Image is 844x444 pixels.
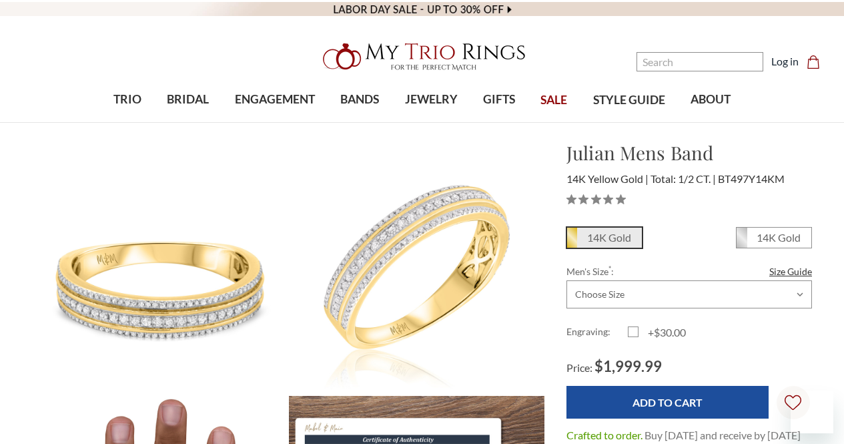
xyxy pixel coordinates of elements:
[392,78,470,122] a: JEWELRY
[718,172,785,185] span: BT497Y14KM
[492,122,506,123] button: submenu toggle
[807,53,828,69] a: Cart with 0 items
[566,264,812,278] label: Men's Size :
[405,91,458,108] span: JEWELRY
[807,55,820,69] svg: cart.cart_preview
[566,386,769,419] input: Add to Cart
[566,361,592,374] span: Price:
[121,122,134,123] button: submenu toggle
[268,122,282,123] button: submenu toggle
[566,172,649,185] span: 14K Yellow Gold
[594,357,662,375] span: $1,999.99
[154,78,222,122] a: BRIDAL
[580,79,677,122] a: STYLE GUIDE
[353,122,366,123] button: submenu toggle
[737,228,811,248] span: 14K White Gold
[181,122,195,123] button: submenu toggle
[769,264,812,278] a: Size Guide
[593,91,665,109] span: STYLE GUIDE
[245,35,599,78] a: My Trio Rings
[771,53,799,69] a: Log in
[566,427,643,443] dt: Crafted to order.
[483,91,515,108] span: GIFTS
[645,427,801,443] dd: Buy [DATE] and receive by [DATE]
[567,228,642,248] span: 14K Yellow Gold
[637,52,763,71] input: Search
[424,122,438,123] button: submenu toggle
[791,391,833,433] iframe: Button to launch messaging window
[235,91,315,108] span: ENGAGEMENT
[587,231,631,244] em: 14K Gold
[167,91,209,108] span: BRIDAL
[101,78,154,122] a: TRIO
[33,140,288,395] img: Photo of Julian 1/2 cttw Mens Diamond Wedding Band 14K Yellow Gold [BT497YM]
[651,172,716,185] span: Total: 1/2 CT.
[289,140,544,395] img: Photo of Julian 1/2 cttw Mens Diamond Wedding Band 14K Yellow Gold [BT497YM]
[528,79,580,122] a: SALE
[113,91,141,108] span: TRIO
[222,78,328,122] a: ENGAGEMENT
[328,78,392,122] a: BANDS
[777,386,810,419] a: Wish Lists
[316,35,529,78] img: My Trio Rings
[628,324,689,341] label: +$30.00
[757,231,801,244] em: 14K Gold
[566,139,812,167] h1: Julian Mens Band
[470,78,528,122] a: GIFTS
[566,324,628,341] label: Engraving:
[340,91,379,108] span: BANDS
[540,91,567,109] span: SALE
